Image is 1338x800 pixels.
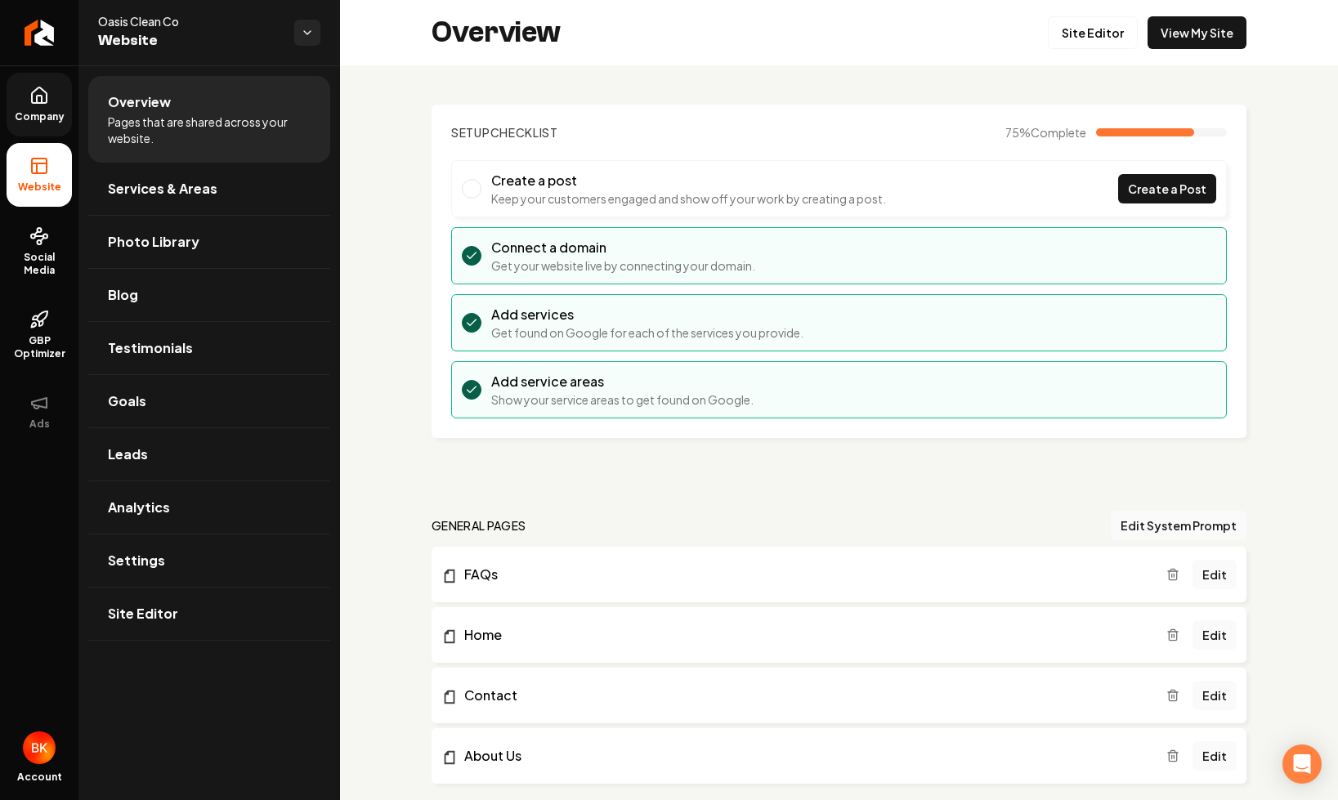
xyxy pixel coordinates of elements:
button: Edit System Prompt [1111,511,1246,540]
span: Company [8,110,71,123]
span: Blog [108,285,138,305]
span: Leads [108,445,148,464]
span: Social Media [7,251,72,277]
a: Edit [1193,681,1237,710]
h2: Overview [432,16,561,49]
h2: Checklist [451,124,558,141]
a: Testimonials [88,322,330,374]
a: About Us [441,746,1166,766]
a: Blog [88,269,330,321]
a: Edit [1193,620,1237,650]
a: Settings [88,534,330,587]
a: Site Editor [88,588,330,640]
img: Rebolt Logo [25,20,55,46]
span: Analytics [108,498,170,517]
span: Create a Post [1128,181,1206,198]
div: Open Intercom Messenger [1282,744,1322,784]
span: Oasis Clean Co [98,13,281,29]
h3: Create a post [491,171,886,190]
span: Pages that are shared across your website. [108,114,311,146]
a: Edit [1193,741,1237,771]
span: Website [98,29,281,52]
a: Goals [88,375,330,427]
a: Social Media [7,213,72,290]
a: Photo Library [88,216,330,268]
button: Ads [7,380,72,444]
span: Site Editor [108,604,178,623]
a: Leads [88,428,330,480]
p: Show your service areas to get found on Google. [491,391,754,408]
span: Complete [1031,125,1086,140]
a: Company [7,73,72,136]
a: GBP Optimizer [7,297,72,373]
a: Services & Areas [88,163,330,215]
a: Home [441,625,1166,645]
span: Overview [108,92,171,112]
button: Open user button [23,731,56,764]
a: FAQs [441,565,1166,584]
a: Site Editor [1048,16,1138,49]
h3: Add services [491,305,803,324]
span: Setup [451,125,490,140]
span: GBP Optimizer [7,334,72,360]
span: Testimonials [108,338,193,358]
a: Contact [441,686,1166,705]
span: Photo Library [108,232,199,252]
p: Get found on Google for each of the services you provide. [491,324,803,341]
span: Settings [108,551,165,570]
span: Services & Areas [108,179,217,199]
h3: Add service areas [491,372,754,391]
a: Analytics [88,481,330,534]
a: Create a Post [1118,174,1216,203]
span: 75 % [1005,124,1086,141]
span: Goals [108,391,146,411]
h3: Connect a domain [491,238,755,257]
a: Edit [1193,560,1237,589]
a: View My Site [1148,16,1246,49]
span: Account [17,771,62,784]
span: Ads [23,418,56,431]
h2: general pages [432,517,526,534]
p: Keep your customers engaged and show off your work by creating a post. [491,190,886,207]
span: Website [11,181,68,194]
p: Get your website live by connecting your domain. [491,257,755,274]
img: Billy Kepler [23,731,56,764]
